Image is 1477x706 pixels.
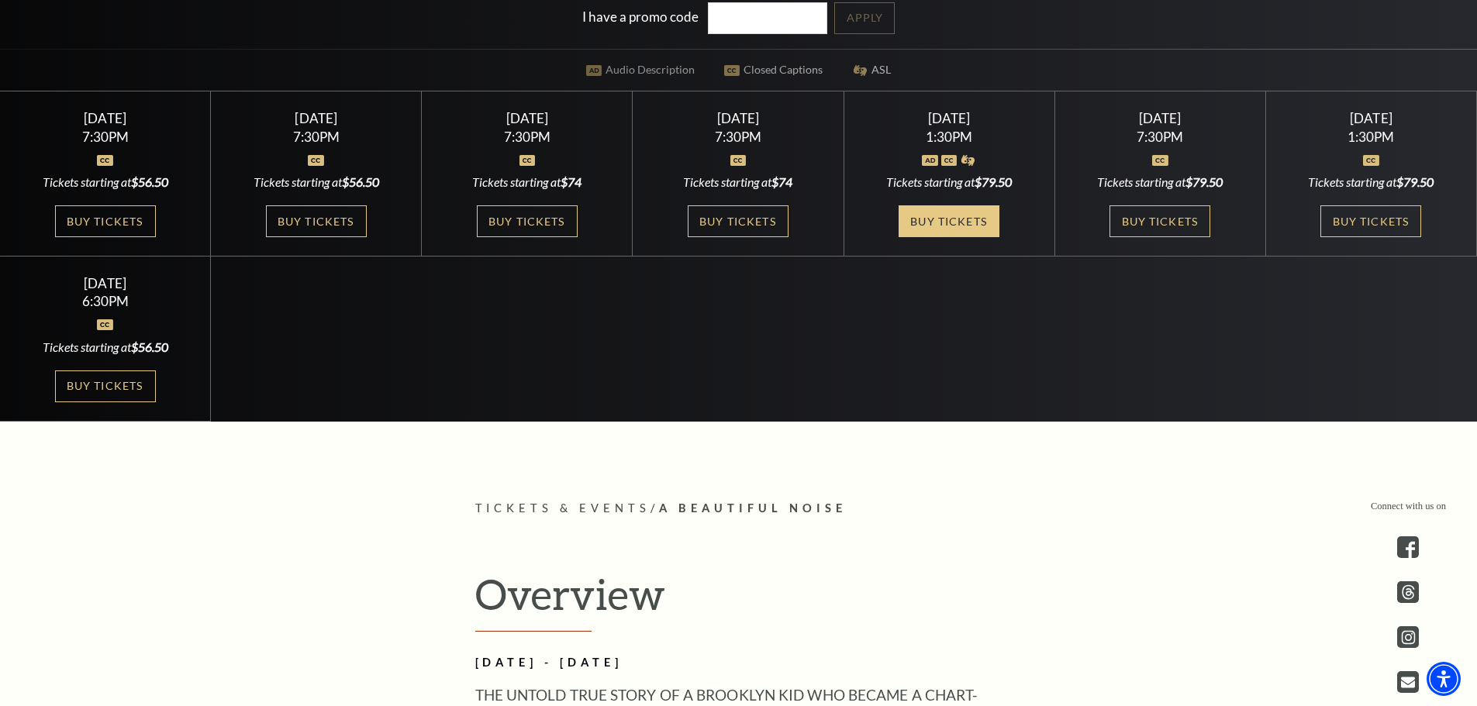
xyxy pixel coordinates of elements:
a: instagram - open in a new tab [1397,626,1419,648]
span: $74 [561,174,581,189]
a: Buy Tickets [55,370,156,402]
div: 7:30PM [440,130,614,143]
span: $56.50 [131,174,168,189]
span: $79.50 [1396,174,1434,189]
div: Tickets starting at [651,174,825,191]
div: [DATE] [651,110,825,126]
p: Connect with us on [1371,499,1446,514]
div: [DATE] [440,110,614,126]
label: I have a promo code [582,9,699,25]
h2: [DATE] - [DATE] [475,653,979,673]
a: Buy Tickets [266,205,367,237]
a: threads.com - open in a new tab [1397,581,1419,603]
div: Tickets starting at [1285,174,1458,191]
a: Buy Tickets [1320,205,1421,237]
div: Tickets starting at [19,174,192,191]
div: Tickets starting at [440,174,614,191]
div: Tickets starting at [19,339,192,356]
div: 6:30PM [19,294,192,308]
div: Tickets starting at [862,174,1036,191]
span: $74 [771,174,792,189]
h2: Overview [475,569,1002,632]
div: [DATE] [229,110,403,126]
a: Buy Tickets [477,205,578,237]
div: [DATE] [19,275,192,291]
div: 7:30PM [1073,130,1247,143]
span: A Beautiful Noise [659,501,847,515]
div: [DATE] [1073,110,1247,126]
a: Buy Tickets [688,205,789,237]
span: $56.50 [342,174,379,189]
div: 1:30PM [1285,130,1458,143]
div: 7:30PM [19,130,192,143]
span: $79.50 [1185,174,1223,189]
div: Tickets starting at [1073,174,1247,191]
span: $56.50 [131,339,168,354]
a: Buy Tickets [55,205,156,237]
span: Tickets & Events [475,501,651,515]
a: facebook - open in a new tab [1397,536,1419,558]
a: Buy Tickets [1109,205,1210,237]
div: Tickets starting at [229,174,403,191]
div: 1:30PM [862,130,1036,143]
div: Accessibility Menu [1427,662,1461,696]
div: [DATE] [862,110,1036,126]
div: [DATE] [1285,110,1458,126]
span: $79.50 [975,174,1012,189]
a: Open this option - open in a new tab [1397,671,1419,693]
p: / [475,499,1002,518]
a: Buy Tickets [899,205,999,237]
div: [DATE] [19,110,192,126]
div: 7:30PM [651,130,825,143]
div: 7:30PM [229,130,403,143]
